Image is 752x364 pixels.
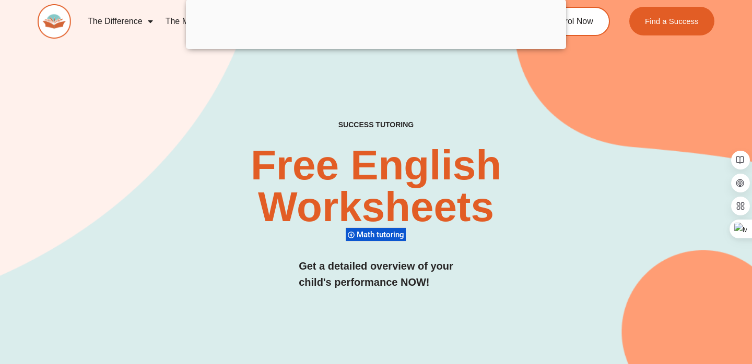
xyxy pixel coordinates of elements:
[555,17,593,26] span: Enrol Now
[645,17,699,25] span: Find a Success
[159,9,216,33] a: The Method
[629,7,714,35] a: Find a Success
[346,227,406,241] div: Math tutoring
[357,230,407,239] span: Math tutoring
[299,258,453,290] h3: Get a detailed overview of your child's performance NOW!
[573,246,752,364] iframe: Chat Widget
[538,7,610,36] a: Enrol Now
[81,9,159,33] a: The Difference
[276,120,476,129] h4: SUCCESS TUTORING​
[152,144,599,228] h2: Free English Worksheets​
[81,9,499,33] nav: Menu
